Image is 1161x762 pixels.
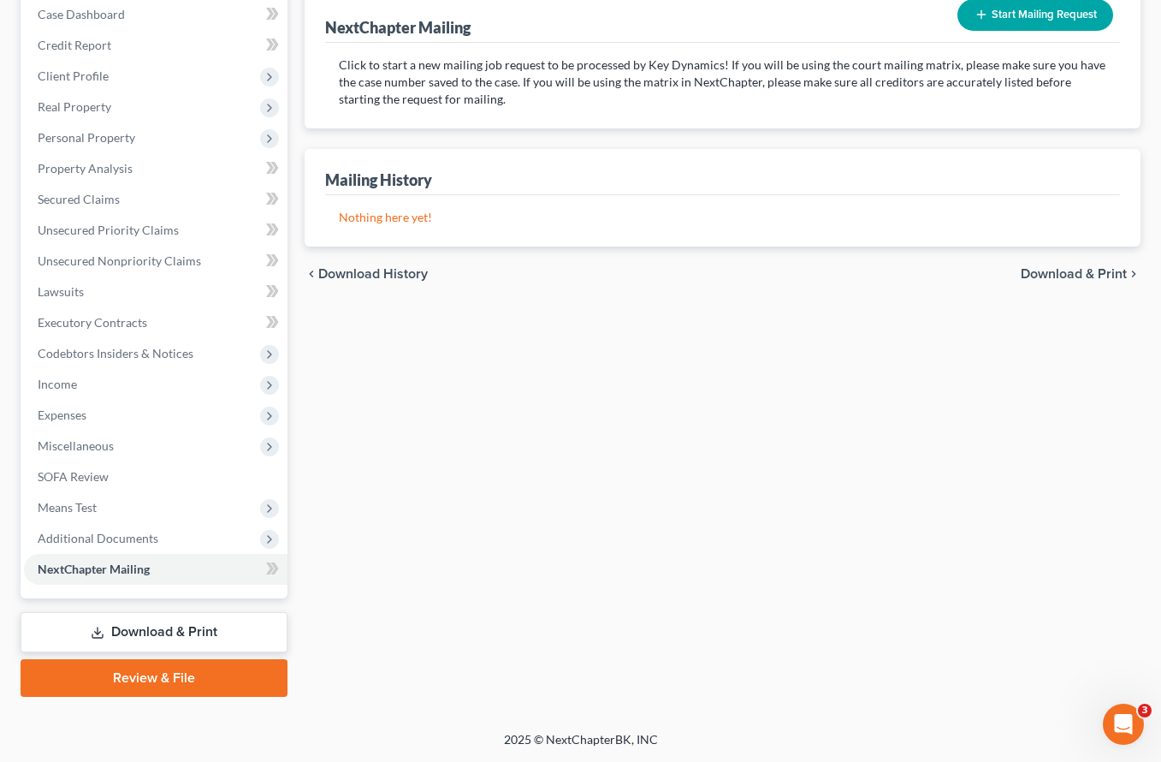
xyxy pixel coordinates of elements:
[1138,704,1152,717] span: 3
[1021,267,1127,281] span: Download & Print
[38,500,97,515] span: Means Test
[38,284,84,299] span: Lawsuits
[38,377,77,391] span: Income
[38,562,150,576] span: NextChapter Mailing
[24,277,287,307] a: Lawsuits
[24,307,287,338] a: Executory Contracts
[318,267,428,281] span: Download History
[38,7,125,21] span: Case Dashboard
[24,153,287,184] a: Property Analysis
[21,612,287,652] a: Download & Print
[24,246,287,277] a: Unsecured Nonpriority Claims
[93,731,1069,762] div: 2025 © NextChapterBK, INC
[38,531,158,545] span: Additional Documents
[24,184,287,215] a: Secured Claims
[24,30,287,61] a: Credit Report
[38,161,133,176] span: Property Analysis
[1103,704,1144,745] iframe: Intercom live chat
[1127,267,1140,281] i: chevron_right
[38,469,109,484] span: SOFA Review
[1021,267,1140,281] button: Download & Print chevron_right
[24,461,287,492] a: SOFA Review
[38,130,135,145] span: Personal Property
[305,267,428,281] button: chevron_left Download History
[38,99,111,114] span: Real Property
[339,209,1106,226] p: Nothing here yet!
[38,408,86,422] span: Expenses
[24,554,287,585] a: NextChapter Mailing
[38,253,201,268] span: Unsecured Nonpriority Claims
[325,170,432,190] div: Mailing History
[38,38,111,52] span: Credit Report
[305,267,318,281] i: chevron_left
[339,57,1106,108] p: Click to start a new mailing job request to be processed by Key Dynamics! If you will be using th...
[24,215,287,246] a: Unsecured Priority Claims
[38,68,109,83] span: Client Profile
[21,659,287,697] a: Review & File
[38,346,193,360] span: Codebtors Insiders & Notices
[325,17,471,38] div: NextChapter Mailing
[38,438,114,453] span: Miscellaneous
[38,315,147,330] span: Executory Contracts
[38,223,179,237] span: Unsecured Priority Claims
[38,192,120,206] span: Secured Claims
